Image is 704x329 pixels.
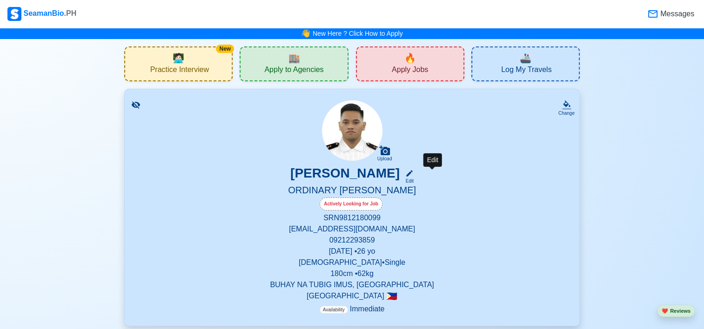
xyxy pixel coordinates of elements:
button: heartReviews [657,305,695,317]
div: New [216,45,234,53]
span: bell [299,26,312,40]
span: Practice Interview [150,65,209,77]
p: [DEMOGRAPHIC_DATA] • Single [136,257,568,268]
p: SRN 9812180099 [136,212,568,224]
span: travel [520,51,531,65]
a: New Here ? Click How to Apply [313,30,403,37]
p: 09212293859 [136,235,568,246]
span: Apply Jobs [392,65,428,77]
p: [DATE] • 26 yo [136,246,568,257]
div: SeamanBio [7,7,76,21]
div: Edit [423,153,442,166]
span: Apply to Agencies [264,65,323,77]
h5: ORDINARY [PERSON_NAME] [136,184,568,197]
span: Availability [320,306,348,314]
h3: [PERSON_NAME] [290,165,400,184]
span: .PH [64,9,77,17]
span: 🇵🇭 [386,292,397,301]
span: Log My Travels [501,65,551,77]
span: agencies [288,51,300,65]
span: Messages [658,8,694,20]
p: BUHAY NA TUBIG IMUS, [GEOGRAPHIC_DATA] [136,279,568,290]
p: 180 cm • 62 kg [136,268,568,279]
span: interview [173,51,184,65]
span: heart [662,308,668,314]
div: Change [558,110,575,117]
img: Logo [7,7,21,21]
div: Upload [377,156,392,162]
div: Edit [402,178,414,184]
div: Actively Looking for Job [320,197,382,211]
p: [GEOGRAPHIC_DATA] [136,290,568,302]
p: [EMAIL_ADDRESS][DOMAIN_NAME] [136,224,568,235]
p: Immediate [320,303,385,315]
span: new [404,51,416,65]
